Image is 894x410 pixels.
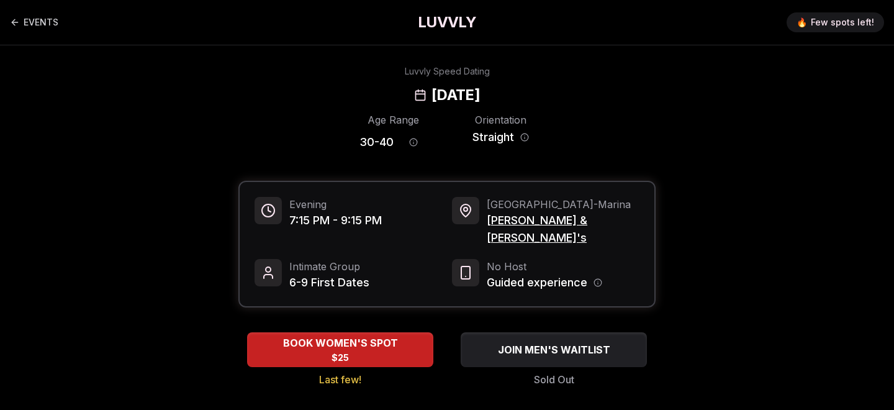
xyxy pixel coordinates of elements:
span: BOOK WOMEN'S SPOT [281,335,400,350]
a: Back to events [10,10,58,35]
a: LUVVLY [418,12,476,32]
span: Intimate Group [289,259,369,274]
button: JOIN MEN'S WAITLIST - Sold Out [461,332,647,367]
span: JOIN MEN'S WAITLIST [495,342,613,357]
div: Orientation [467,112,535,127]
button: BOOK WOMEN'S SPOT - Last few! [247,332,433,367]
h2: [DATE] [431,85,480,105]
span: Straight [472,129,514,146]
div: Luvvly Speed Dating [405,65,490,78]
span: $25 [332,352,349,364]
button: Host information [594,278,602,287]
button: Age range information [400,129,427,156]
span: 6-9 First Dates [289,274,369,291]
span: No Host [487,259,602,274]
span: 🔥 [797,16,807,29]
button: Orientation information [520,133,529,142]
span: Evening [289,197,382,212]
span: 7:15 PM - 9:15 PM [289,212,382,229]
span: Guided experience [487,274,587,291]
span: Sold Out [534,372,574,387]
span: [PERSON_NAME] & [PERSON_NAME]'s [487,212,639,247]
span: [GEOGRAPHIC_DATA] - Marina [487,197,639,212]
span: Last few! [319,372,361,387]
div: Age Range [359,112,427,127]
span: 30 - 40 [359,134,394,151]
span: Few spots left! [811,16,874,29]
